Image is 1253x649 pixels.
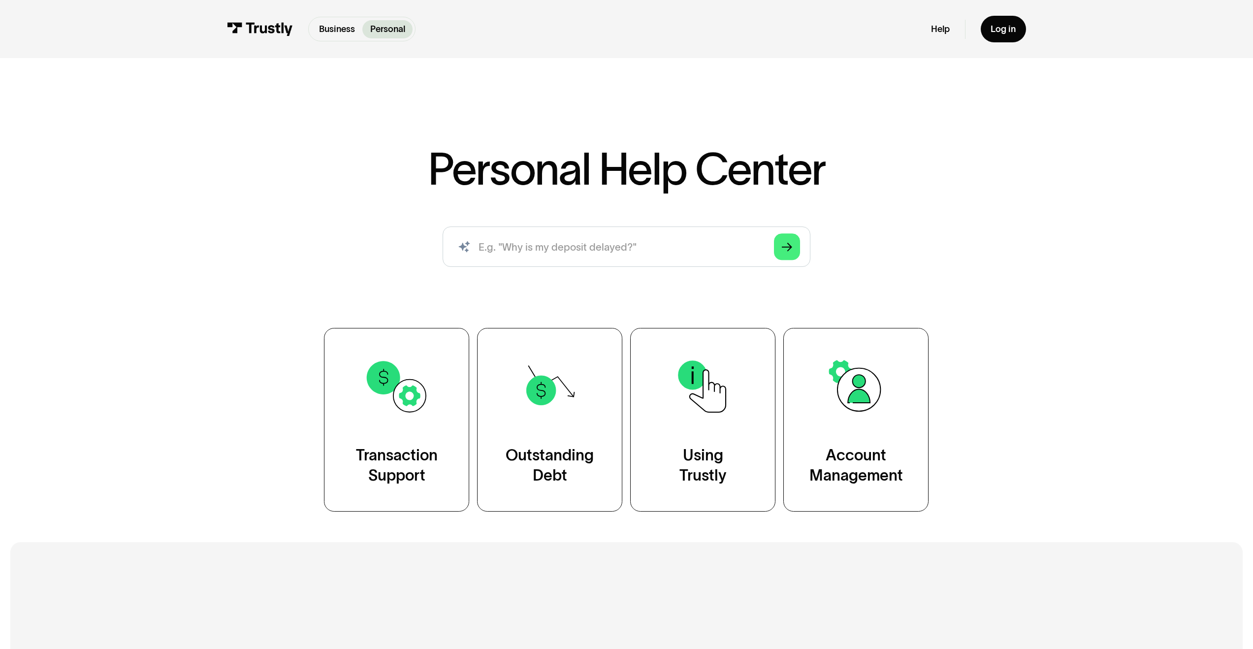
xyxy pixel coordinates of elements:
[356,445,438,486] div: Transaction Support
[981,16,1026,42] a: Log in
[783,328,929,512] a: AccountManagement
[506,445,594,486] div: Outstanding Debt
[477,328,622,512] a: OutstandingDebt
[324,328,469,512] a: TransactionSupport
[991,24,1016,35] div: Log in
[428,147,826,191] h1: Personal Help Center
[319,23,355,36] p: Business
[362,20,413,38] a: Personal
[443,227,810,267] form: Search
[311,20,362,38] a: Business
[370,23,405,36] p: Personal
[443,227,810,267] input: search
[931,24,950,35] a: Help
[809,445,903,486] div: Account Management
[679,445,726,486] div: Using Trustly
[630,328,775,512] a: UsingTrustly
[227,22,293,36] img: Trustly Logo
